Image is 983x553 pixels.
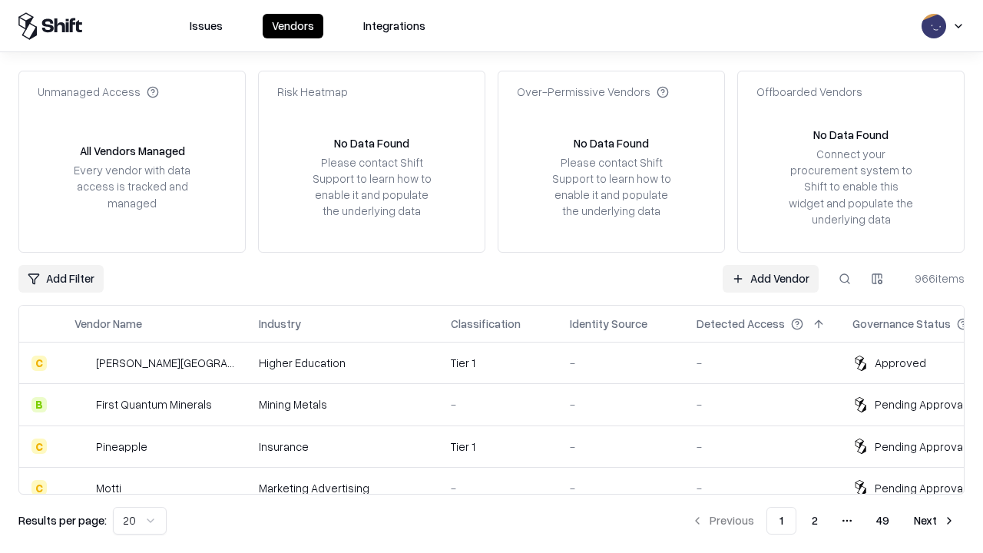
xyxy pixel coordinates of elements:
[74,439,90,454] img: Pineapple
[96,439,147,455] div: Pineapple
[259,439,426,455] div: Insurance
[517,84,669,100] div: Over-Permissive Vendors
[354,14,435,38] button: Integrations
[263,14,323,38] button: Vendors
[68,162,196,210] div: Every vendor with data access is tracked and managed
[96,355,234,371] div: [PERSON_NAME][GEOGRAPHIC_DATA]
[875,355,926,371] div: Approved
[18,265,104,293] button: Add Filter
[451,316,521,332] div: Classification
[723,265,819,293] a: Add Vendor
[799,507,830,535] button: 2
[875,396,965,412] div: Pending Approval
[852,316,951,332] div: Governance Status
[259,480,426,496] div: Marketing Advertising
[875,439,965,455] div: Pending Approval
[259,355,426,371] div: Higher Education
[697,355,828,371] div: -
[259,396,426,412] div: Mining Metals
[451,396,545,412] div: -
[697,396,828,412] div: -
[813,127,889,143] div: No Data Found
[277,84,348,100] div: Risk Heatmap
[31,397,47,412] div: B
[574,135,649,151] div: No Data Found
[334,135,409,151] div: No Data Found
[697,316,785,332] div: Detected Access
[570,439,672,455] div: -
[74,356,90,371] img: Reichman University
[180,14,232,38] button: Issues
[451,480,545,496] div: -
[875,480,965,496] div: Pending Approval
[74,480,90,495] img: Motti
[905,507,965,535] button: Next
[451,355,545,371] div: Tier 1
[18,512,107,528] p: Results per page:
[697,439,828,455] div: -
[570,480,672,496] div: -
[74,397,90,412] img: First Quantum Minerals
[766,507,796,535] button: 1
[31,439,47,454] div: C
[864,507,902,535] button: 49
[570,316,647,332] div: Identity Source
[451,439,545,455] div: Tier 1
[756,84,862,100] div: Offboarded Vendors
[80,143,185,159] div: All Vendors Managed
[96,396,212,412] div: First Quantum Minerals
[570,396,672,412] div: -
[308,154,435,220] div: Please contact Shift Support to learn how to enable it and populate the underlying data
[570,355,672,371] div: -
[548,154,675,220] div: Please contact Shift Support to learn how to enable it and populate the underlying data
[697,480,828,496] div: -
[259,316,301,332] div: Industry
[96,480,121,496] div: Motti
[38,84,159,100] div: Unmanaged Access
[903,270,965,286] div: 966 items
[31,480,47,495] div: C
[682,507,965,535] nav: pagination
[787,146,915,227] div: Connect your procurement system to Shift to enable this widget and populate the underlying data
[31,356,47,371] div: C
[74,316,142,332] div: Vendor Name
